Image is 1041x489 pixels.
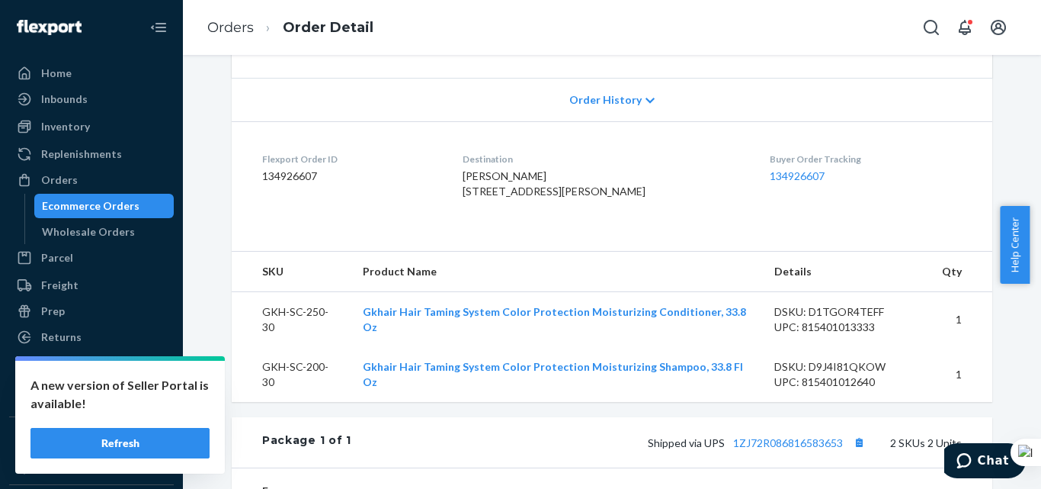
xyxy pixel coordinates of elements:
a: 134926607 [770,169,825,182]
button: Refresh [30,428,210,458]
td: GKH-SC-250-30 [232,292,351,348]
a: Reporting [9,352,174,377]
div: Inbounds [41,92,88,107]
div: Home [41,66,72,81]
dt: Destination [463,153,746,166]
div: Ecommerce Orders [42,198,139,214]
dd: 134926607 [262,169,438,184]
div: Parcel [41,250,73,265]
div: UPC: 815401013333 [774,320,918,335]
a: Home [9,61,174,85]
div: Wholesale Orders [42,224,135,240]
div: Inventory [41,119,90,134]
a: Freight [9,273,174,298]
td: 1 [930,292,992,348]
div: UPC: 815401012640 [774,375,918,390]
a: Gkhair Hair Taming System Color Protection Moisturizing Conditioner, 33.8 Oz [363,305,746,333]
div: Package 1 of 1 [262,433,351,452]
th: Product Name [351,252,762,292]
td: 1 [930,347,992,402]
a: Gkhair Hair Taming System Color Protection Moisturizing Shampoo, 33.8 Fl Oz [363,360,743,388]
button: Help Center [1000,206,1030,284]
button: Open Search Box [916,12,947,43]
img: Flexport logo [17,20,82,35]
td: GKH-SC-200-30 [232,347,351,402]
dt: Flexport Order ID [262,153,438,166]
a: Order Detail [283,19,373,36]
button: Close Navigation [143,12,174,43]
a: Ecommerce Orders [34,194,175,218]
a: Orders [9,168,174,192]
a: Inbounds [9,87,174,111]
div: 2 SKUs 2 Units [351,433,962,452]
p: A new version of Seller Portal is available! [30,376,210,413]
a: Add Integration [9,460,174,478]
button: Open notifications [950,12,980,43]
a: 1ZJ72R086816583653 [733,436,843,449]
button: Copy tracking number [849,433,869,452]
a: Inventory [9,114,174,139]
iframe: Opens a widget where you can chat to one of our agents [944,443,1026,481]
a: Prep [9,299,174,323]
span: Order History [569,92,642,108]
a: Replenishments [9,142,174,166]
div: Returns [41,330,82,345]
ol: breadcrumbs [195,5,386,50]
th: SKU [232,252,351,292]
div: Orders [41,172,78,188]
div: Prep [41,304,65,319]
a: Orders [207,19,254,36]
div: Replenishments [41,146,122,162]
span: Shipped via UPS [648,436,869,449]
span: [PERSON_NAME] [STREET_ADDRESS][PERSON_NAME] [463,169,645,198]
th: Qty [930,252,992,292]
button: Open account menu [983,12,1014,43]
div: DSKU: D1TGOR4TEFF [774,304,918,320]
th: Details [762,252,930,292]
div: Freight [41,278,78,293]
dt: Buyer Order Tracking [770,153,962,166]
a: Returns [9,325,174,349]
a: Billing [9,380,174,404]
button: Integrations [9,429,174,454]
a: Parcel [9,246,174,270]
div: DSKU: D9J4I81QKOW [774,359,918,375]
a: Wholesale Orders [34,220,175,244]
